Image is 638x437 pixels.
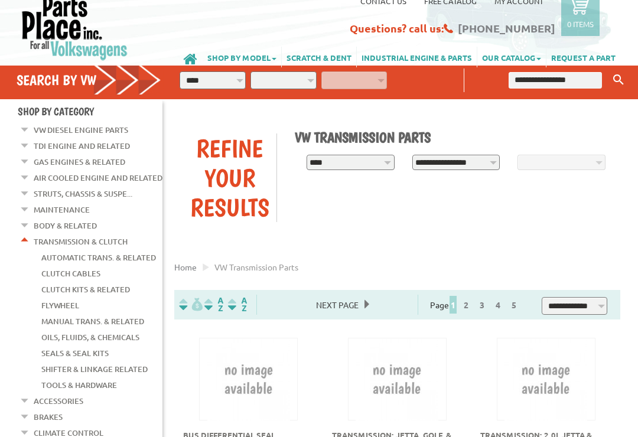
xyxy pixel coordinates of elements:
[214,262,298,272] span: VW transmission parts
[34,202,90,217] a: Maintenance
[34,409,63,425] a: Brakes
[34,170,162,185] a: Air Cooled Engine and Related
[41,298,79,313] a: Flywheel
[610,70,627,90] button: Keyword Search
[493,299,503,310] a: 4
[203,47,281,67] a: SHOP BY MODEL
[477,47,546,67] a: OUR CATALOG
[418,295,533,315] div: Page
[34,154,125,169] a: Gas Engines & Related
[41,266,100,281] a: Clutch Cables
[202,298,226,311] img: Sort by Headline
[34,393,83,409] a: Accessories
[183,133,276,222] div: Refine Your Results
[295,129,611,146] h1: VW Transmission Parts
[41,330,139,345] a: Oils, Fluids, & Chemicals
[34,138,130,154] a: TDI Engine and Related
[34,186,132,201] a: Struts, Chassis & Suspe...
[357,47,477,67] a: INDUSTRIAL ENGINE & PARTS
[477,299,487,310] a: 3
[509,299,519,310] a: 5
[41,282,130,297] a: Clutch Kits & Related
[17,71,161,89] h4: Search by VW
[18,105,162,118] h4: Shop By Category
[34,234,128,249] a: Transmission & Clutch
[450,296,457,314] span: 1
[41,361,148,377] a: Shifter & Linkage Related
[179,298,203,311] img: filterpricelow.svg
[34,122,128,138] a: VW Diesel Engine Parts
[41,250,156,265] a: Automatic Trans. & Related
[310,296,364,314] span: Next Page
[461,299,471,310] a: 2
[310,299,364,310] a: Next Page
[41,314,144,329] a: Manual Trans. & Related
[41,377,117,393] a: Tools & Hardware
[41,345,109,361] a: Seals & Seal Kits
[546,47,620,67] a: REQUEST A PART
[226,298,249,311] img: Sort by Sales Rank
[34,218,97,233] a: Body & Related
[174,262,197,272] a: Home
[567,19,594,29] p: 0 items
[282,47,356,67] a: SCRATCH & DENT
